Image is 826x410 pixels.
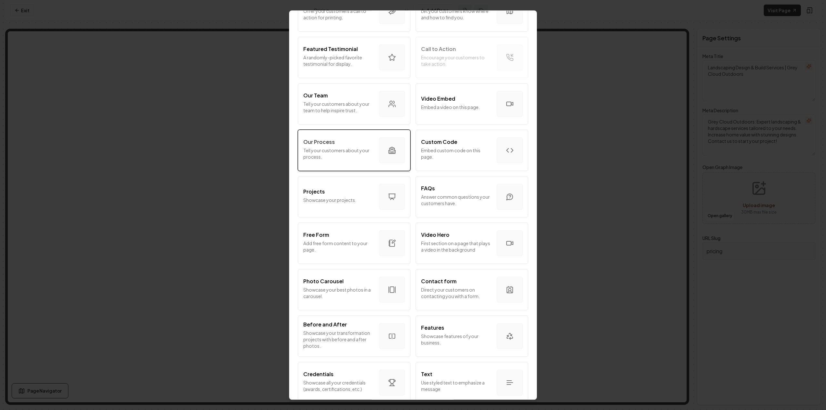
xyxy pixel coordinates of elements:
[416,362,528,403] button: TextUse styled text to emphasize a message
[298,223,410,264] button: Free FormAdd free form content to your page.
[303,231,329,239] p: Free Form
[303,101,374,114] p: Tell your customers about your team to help inspire trust.
[421,231,449,239] p: Video Hero
[421,194,492,206] p: Answer common questions your customers have.
[421,8,492,21] p: Let your customers know where and how to find you.
[298,130,410,171] button: Our ProcessTell your customers about your process.
[303,197,374,203] p: Showcase your projects.
[298,83,410,125] button: Our TeamTell your customers about your team to help inspire trust.
[303,321,347,328] p: Before and After
[421,185,435,192] p: FAQs
[421,333,492,346] p: Showcase features of your business.
[416,130,528,171] button: Custom CodeEmbed custom code on this page.
[303,188,325,195] p: Projects
[416,223,528,264] button: Video HeroFirst section on a page that plays a video in the background
[421,324,444,332] p: Features
[421,104,492,110] p: Embed a video on this page.
[421,138,457,146] p: Custom Code
[298,176,410,217] button: ProjectsShowcase your projects.
[416,269,528,310] button: Contact formDirect your customers on contacting you with a form.
[298,362,410,403] button: CredentialsShowcase all your credentials (awards, certifications, etc.)
[421,240,492,253] p: First section on a page that plays a video in the background
[303,138,335,146] p: Our Process
[303,8,374,21] p: Offer your customers a call to action for printing.
[303,286,374,299] p: Showcase your best photos in a carousel.
[421,379,492,392] p: Use styled text to emphasize a message
[416,83,528,125] button: Video EmbedEmbed a video on this page.
[298,37,410,78] button: Featured TestimonialA randomly-picked favorite testimonial for display.
[416,315,528,357] button: FeaturesShowcase features of your business.
[303,54,374,67] p: A randomly-picked favorite testimonial for display.
[416,176,528,217] button: FAQsAnswer common questions your customers have.
[303,92,328,99] p: Our Team
[298,315,410,357] button: Before and AfterShowcase your transformation projects with before and after photos.
[303,379,374,392] p: Showcase all your credentials (awards, certifications, etc.)
[421,286,492,299] p: Direct your customers on contacting you with a form.
[303,240,374,253] p: Add free form content to your page.
[303,370,334,378] p: Credentials
[421,277,457,285] p: Contact form
[303,277,344,285] p: Photo Carousel
[298,269,410,310] button: Photo CarouselShowcase your best photos in a carousel.
[303,330,374,349] p: Showcase your transformation projects with before and after photos.
[421,95,455,103] p: Video Embed
[421,147,492,160] p: Embed custom code on this page.
[421,370,432,378] p: Text
[303,147,374,160] p: Tell your customers about your process.
[303,45,358,53] p: Featured Testimonial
